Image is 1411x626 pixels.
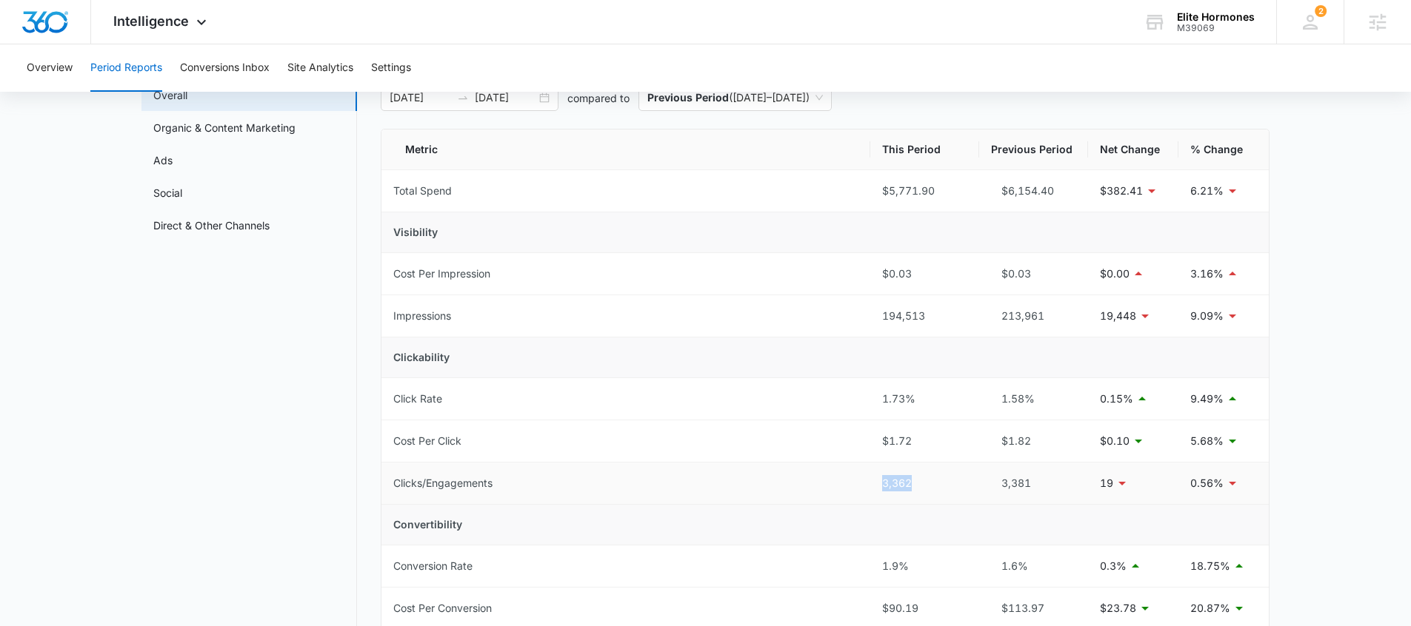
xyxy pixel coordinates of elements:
td: Visibility [381,212,1269,253]
p: $0.00 [1100,266,1130,282]
p: compared to [567,90,630,106]
div: 213,961 [991,308,1076,324]
p: 0.56% [1190,475,1224,491]
div: 1.58% [991,391,1076,407]
div: account name [1177,11,1255,23]
div: $113.97 [991,600,1076,616]
p: Previous Period [647,91,729,104]
p: 6.21% [1190,183,1224,199]
div: Click Rate [393,391,442,407]
button: Site Analytics [287,44,353,92]
th: Net Change [1088,129,1178,170]
div: $5,771.90 [882,183,967,199]
p: $382.41 [1100,183,1143,199]
div: 3,362 [882,475,967,491]
p: 9.09% [1190,308,1224,324]
p: $23.78 [1100,600,1136,616]
div: 3,381 [991,475,1076,491]
button: Settings [371,44,411,92]
p: 0.15% [1100,391,1133,407]
a: Ads [153,152,173,168]
div: 1.9% [882,558,967,574]
p: $0.10 [1100,433,1130,449]
div: account id [1177,23,1255,33]
div: $0.03 [991,266,1076,282]
a: Direct & Other Channels [153,218,270,233]
input: Start date [390,90,451,106]
div: Cost Per Click [393,433,461,449]
button: Conversions Inbox [180,44,270,92]
div: $6,154.40 [991,183,1076,199]
th: Metric [381,129,870,170]
a: Organic & Content Marketing [153,120,296,135]
p: 0.3% [1100,558,1127,574]
td: Convertibility [381,505,1269,545]
div: $1.72 [882,433,967,449]
div: notifications count [1315,5,1327,17]
p: 18.75% [1190,558,1230,574]
p: 9.49% [1190,391,1224,407]
div: Total Spend [393,183,452,199]
button: Period Reports [90,44,162,92]
p: 20.87% [1190,600,1230,616]
a: Overall [153,87,187,103]
button: Overview [27,44,73,92]
p: 3.16% [1190,266,1224,282]
div: 1.6% [991,558,1076,574]
th: This Period [870,129,979,170]
span: Intelligence [113,13,189,29]
p: 5.68% [1190,433,1224,449]
div: $0.03 [882,266,967,282]
div: $90.19 [882,600,967,616]
input: End date [475,90,536,106]
span: to [457,92,469,104]
span: swap-right [457,92,469,104]
div: Impressions [393,308,451,324]
div: 194,513 [882,308,967,324]
a: Social [153,185,182,201]
div: Conversion Rate [393,558,473,574]
div: $1.82 [991,433,1076,449]
td: Clickability [381,337,1269,378]
span: 2 [1315,5,1327,17]
th: % Change [1178,129,1269,170]
div: Cost Per Impression [393,266,490,282]
p: 19,448 [1100,308,1136,324]
span: ( [DATE] – [DATE] ) [647,85,823,110]
div: Cost Per Conversion [393,600,492,616]
th: Previous Period [979,129,1088,170]
div: 1.73% [882,391,967,407]
div: Clicks/Engagements [393,475,493,491]
p: 19 [1100,475,1113,491]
